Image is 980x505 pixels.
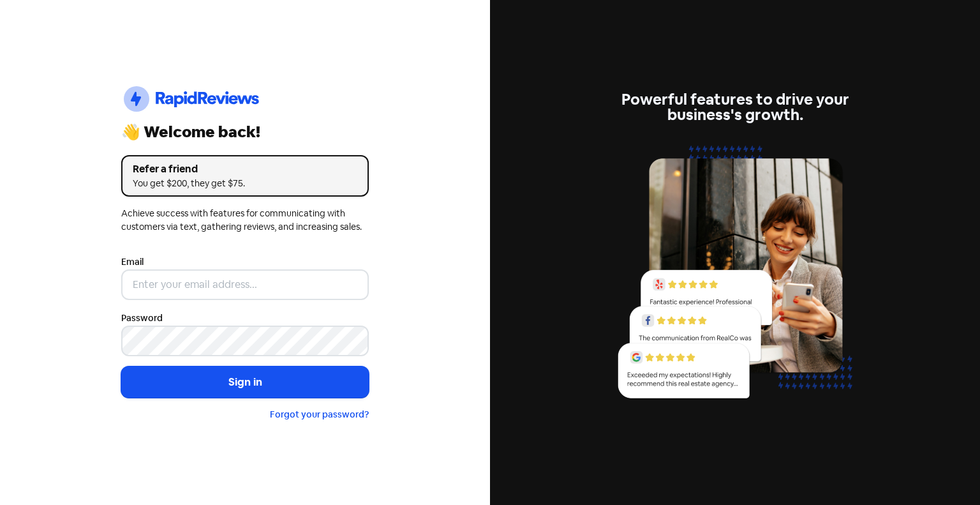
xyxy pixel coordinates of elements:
div: You get $200, they get $75. [133,177,357,190]
input: Enter your email address... [121,269,369,300]
button: Sign in [121,366,369,398]
img: reviews [611,138,859,413]
div: 👋 Welcome back! [121,124,369,140]
a: Forgot your password? [270,409,369,420]
div: Powerful features to drive your business's growth. [611,92,859,123]
label: Password [121,312,163,325]
div: Refer a friend [133,162,357,177]
label: Email [121,255,144,269]
div: Achieve success with features for communicating with customers via text, gathering reviews, and i... [121,207,369,234]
